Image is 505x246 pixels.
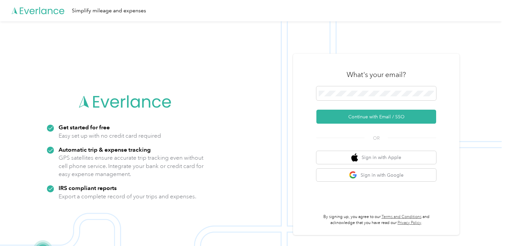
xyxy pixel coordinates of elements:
p: Easy set up with no credit card required [59,132,161,140]
div: Simplify mileage and expenses [72,7,146,15]
button: apple logoSign in with Apple [316,151,436,164]
p: Export a complete record of your trips and expenses. [59,192,196,201]
p: By signing up, you agree to our and acknowledge that you have read our . [316,214,436,226]
a: Privacy Policy [398,220,421,225]
span: OR [365,135,388,142]
strong: Get started for free [59,124,110,131]
p: GPS satellites ensure accurate trip tracking even without cell phone service. Integrate your bank... [59,154,204,178]
iframe: Everlance-gr Chat Button Frame [468,209,505,246]
button: google logoSign in with Google [316,169,436,182]
img: google logo [349,171,357,179]
a: Terms and Conditions [382,214,421,219]
img: apple logo [351,153,358,162]
button: Continue with Email / SSO [316,110,436,124]
strong: IRS compliant reports [59,184,117,191]
h3: What's your email? [347,70,406,79]
strong: Automatic trip & expense tracking [59,146,151,153]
